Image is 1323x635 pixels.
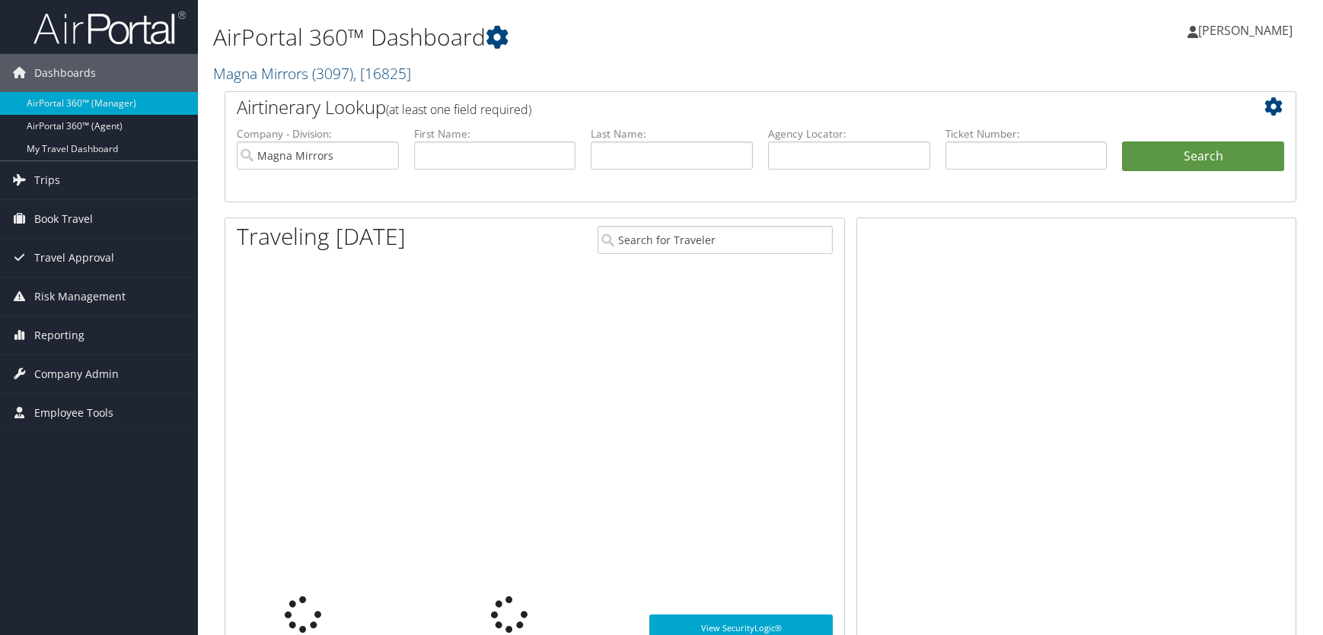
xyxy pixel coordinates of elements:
[312,63,353,84] span: ( 3097 )
[34,394,113,432] span: Employee Tools
[237,94,1195,120] h2: Airtinerary Lookup
[237,221,406,252] h1: Traveling [DATE]
[34,200,93,238] span: Book Travel
[34,239,114,277] span: Travel Approval
[353,63,411,84] span: , [ 16825 ]
[34,316,84,354] span: Reporting
[33,10,186,46] img: airportal-logo.png
[34,161,60,199] span: Trips
[414,126,576,141] label: First Name:
[386,101,531,118] span: (at least one field required)
[34,355,119,393] span: Company Admin
[213,63,411,84] a: Magna Mirrors
[213,21,943,53] h1: AirPortal 360™ Dashboard
[34,54,96,92] span: Dashboards
[34,278,126,316] span: Risk Management
[768,126,930,141] label: Agency Locator:
[1122,141,1284,172] button: Search
[591,126,753,141] label: Last Name:
[237,126,399,141] label: Company - Division:
[945,126,1108,141] label: Ticket Number:
[598,226,833,254] input: Search for Traveler
[1188,8,1308,53] a: [PERSON_NAME]
[1198,22,1293,39] span: [PERSON_NAME]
